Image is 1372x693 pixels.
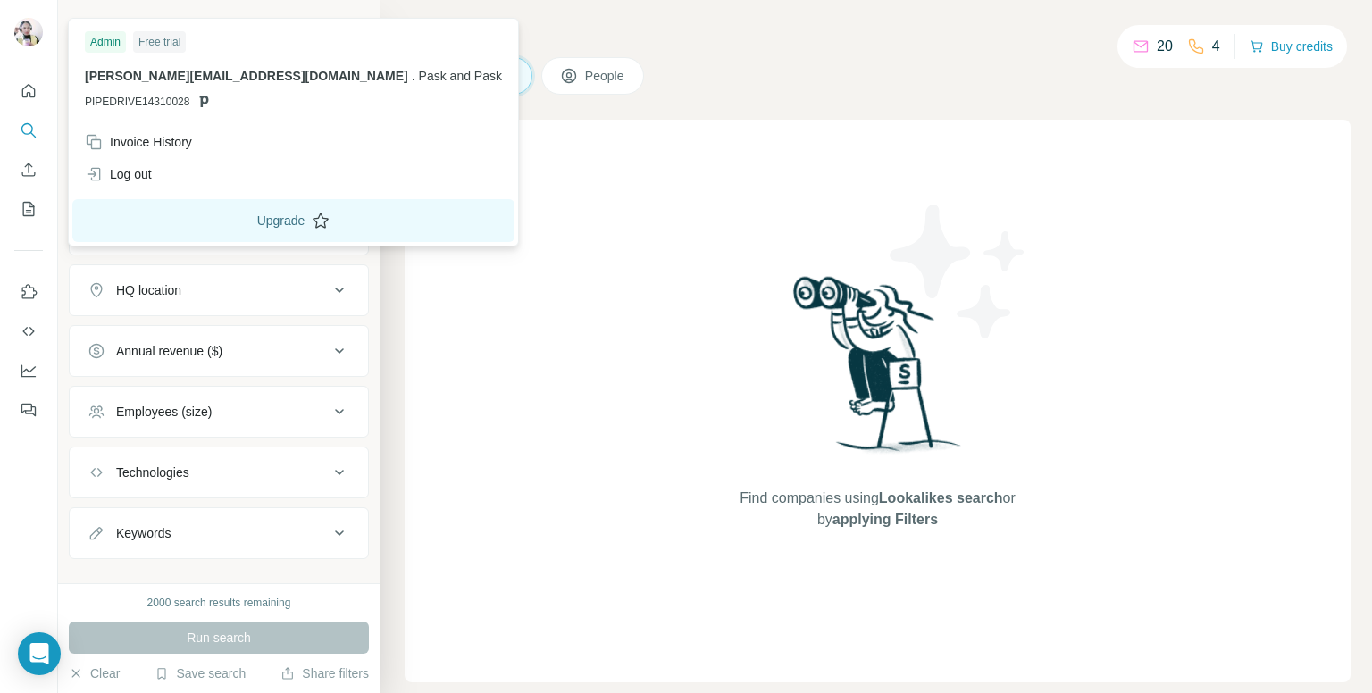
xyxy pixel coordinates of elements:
button: Use Surfe on LinkedIn [14,276,43,308]
span: Lookalikes search [879,490,1003,505]
button: Buy credits [1250,34,1333,59]
span: [PERSON_NAME][EMAIL_ADDRESS][DOMAIN_NAME] [85,69,408,83]
img: Avatar [14,18,43,46]
div: Technologies [116,463,189,481]
button: Upgrade [72,199,514,242]
button: Hide [311,11,380,38]
span: applying Filters [832,512,938,527]
span: People [585,67,626,85]
button: Enrich CSV [14,154,43,186]
button: Keywords [70,512,368,555]
div: Keywords [116,524,171,542]
button: Quick start [14,75,43,107]
button: Clear [69,664,120,682]
button: Save search [155,664,246,682]
button: HQ location [70,269,368,312]
span: . [412,69,415,83]
button: My lists [14,193,43,225]
button: Share filters [280,664,369,682]
img: Surfe Illustration - Stars [878,191,1039,352]
div: Admin [85,31,126,53]
button: Search [14,114,43,146]
div: Annual revenue ($) [116,342,222,360]
p: 4 [1212,36,1220,57]
button: Dashboard [14,355,43,387]
span: PIPEDRIVE14310028 [85,94,189,110]
div: New search [69,16,125,32]
button: Use Surfe API [14,315,43,347]
button: Annual revenue ($) [70,330,368,372]
img: Surfe Illustration - Woman searching with binoculars [785,271,971,471]
span: Find companies using or by [734,488,1020,530]
div: Free trial [133,31,186,53]
div: Employees (size) [116,403,212,421]
button: Employees (size) [70,390,368,433]
span: Pask and Pask [419,69,502,83]
p: 20 [1157,36,1173,57]
button: Feedback [14,394,43,426]
h4: Search [405,21,1351,46]
div: HQ location [116,281,181,299]
button: Technologies [70,451,368,494]
div: 2000 search results remaining [147,595,291,611]
div: Open Intercom Messenger [18,632,61,675]
div: Log out [85,165,152,183]
div: Invoice History [85,133,192,151]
